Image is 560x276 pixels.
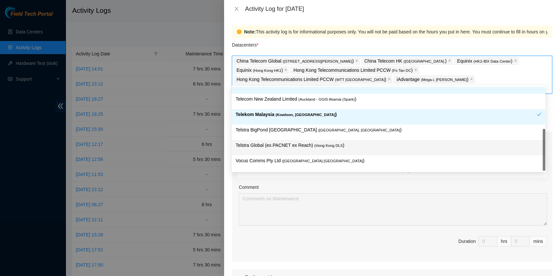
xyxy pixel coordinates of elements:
p: Telstra BigPond [GEOGRAPHIC_DATA] ) [236,126,541,134]
p: Telekom Malaysia ) [236,111,537,118]
button: Close [232,6,241,12]
span: close [414,68,417,72]
span: ( [GEOGRAPHIC_DATA]. [404,59,445,63]
span: ( WTT [GEOGRAPHIC_DATA] [335,78,384,82]
span: exclamation-circle [237,30,241,34]
span: close [355,59,358,63]
label: Comment [239,184,259,191]
p: China Telecom HK ) [364,57,446,65]
span: close [514,59,517,63]
div: mins [529,236,547,246]
p: Telekom Malaysia ) [237,85,333,92]
span: ( Hong Kong DLS [314,144,343,148]
span: close [234,6,239,11]
p: Equinix ) [237,67,283,74]
p: Datacenters [232,38,259,49]
span: ( [GEOGRAPHIC_DATA] [GEOGRAPHIC_DATA] [282,159,363,163]
p: Hong Kong Telecommunications Limited PCCW ) [237,76,386,83]
div: Activity Log for [DATE] [245,5,552,12]
span: check [537,112,541,117]
p: Hong Kong Telecommunications Limited PCCW ) [293,67,412,74]
p: Telstra Global (ex.PACNET ex Reach) ) [236,142,541,149]
div: hrs [497,236,511,246]
strong: Note: [244,28,256,35]
span: close [284,68,287,72]
span: ( Hong Kong HK1 [253,69,281,72]
span: ( [STREET_ADDRESS][PERSON_NAME] [282,59,352,63]
p: Telecom New Zealand Limited ) [236,95,541,103]
span: ( HK2-IBX Data Center [473,59,511,63]
span: close [448,59,451,63]
span: ( Auckland - GGIS Akamai (Spark) [298,97,355,101]
span: close [470,77,473,81]
span: close [387,77,391,81]
span: ( Fo Tan DC [392,69,411,72]
textarea: Comment [239,193,547,226]
span: ( Kowloon, [GEOGRAPHIC_DATA] [276,113,335,117]
p: Equinix ) [457,57,512,65]
p: China Telecom Global ) [237,57,354,65]
p: iAdvantage ) [397,76,468,83]
div: Duration [458,238,476,245]
span: ( [GEOGRAPHIC_DATA], [GEOGRAPHIC_DATA] [318,128,400,132]
span: ( Mega-i, [PERSON_NAME] [421,78,467,82]
p: Vocus Comms Pty Ltd ) [236,157,541,165]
